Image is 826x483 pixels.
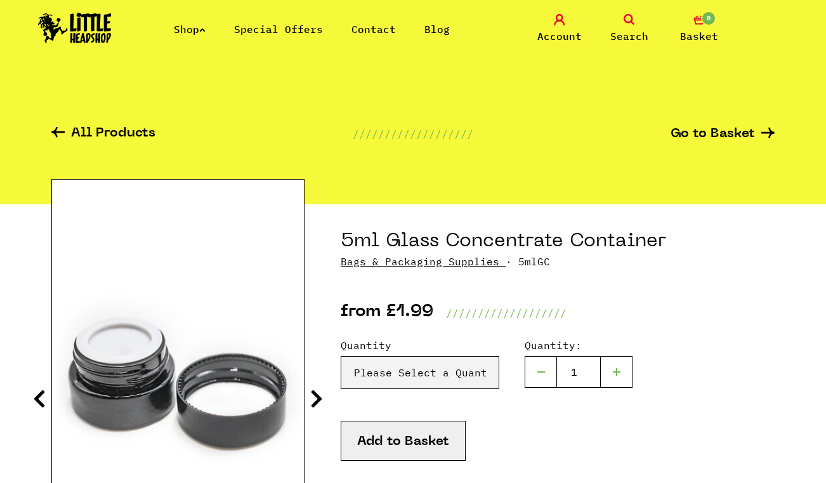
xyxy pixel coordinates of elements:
[424,23,450,36] a: Blog
[341,254,775,269] p: · 5mlGC
[671,128,775,141] a: Go to Basket
[353,126,473,142] p: ///////////////////
[525,338,633,353] label: Quantity:
[341,338,499,353] label: Quantity
[341,230,775,254] h1: 5ml Glass Concentrate Container
[701,11,716,26] span: 0
[610,29,648,44] span: Search
[667,14,731,44] a: 0 Basket
[680,29,718,44] span: Basket
[341,305,433,321] p: from £1.99
[234,23,323,36] a: Special Offers
[537,29,582,44] span: Account
[38,13,112,43] img: Little Head Shop Logo
[351,23,396,36] a: Contact
[341,255,499,268] a: Bags & Packaging Supplies
[556,356,601,388] input: 1
[51,127,155,142] a: All Products
[598,14,661,44] a: Search
[446,305,567,321] p: ///////////////////
[341,421,466,461] button: Add to Basket
[174,23,206,36] a: Shop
